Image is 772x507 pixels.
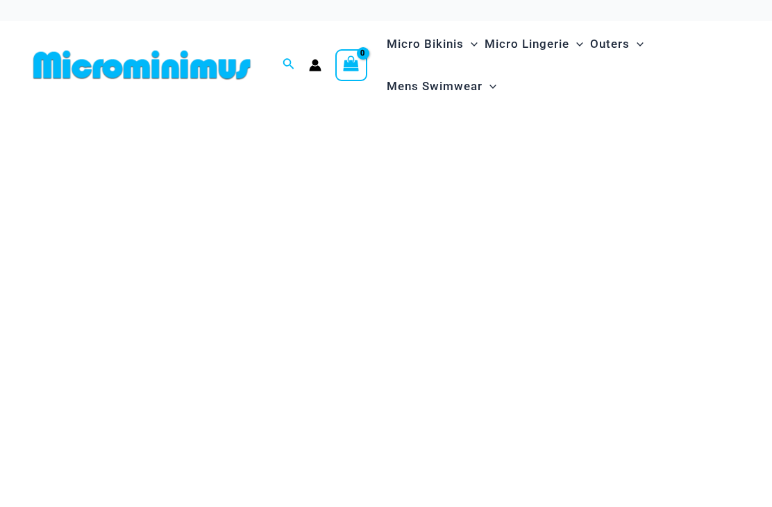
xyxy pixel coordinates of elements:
span: Micro Bikinis [387,26,464,62]
a: Account icon link [309,59,321,71]
span: Outers [590,26,630,62]
span: Mens Swimwear [387,69,482,104]
span: Menu Toggle [630,26,644,62]
a: Micro BikinisMenu ToggleMenu Toggle [383,23,481,65]
a: OutersMenu ToggleMenu Toggle [587,23,647,65]
span: Menu Toggle [569,26,583,62]
a: Search icon link [283,56,295,74]
a: Mens SwimwearMenu ToggleMenu Toggle [383,65,500,108]
span: Menu Toggle [482,69,496,104]
img: MM SHOP LOGO FLAT [28,49,256,80]
a: View Shopping Cart, empty [335,49,367,81]
nav: Site Navigation [381,21,744,110]
span: Micro Lingerie [485,26,569,62]
a: Micro LingerieMenu ToggleMenu Toggle [481,23,587,65]
span: Menu Toggle [464,26,478,62]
